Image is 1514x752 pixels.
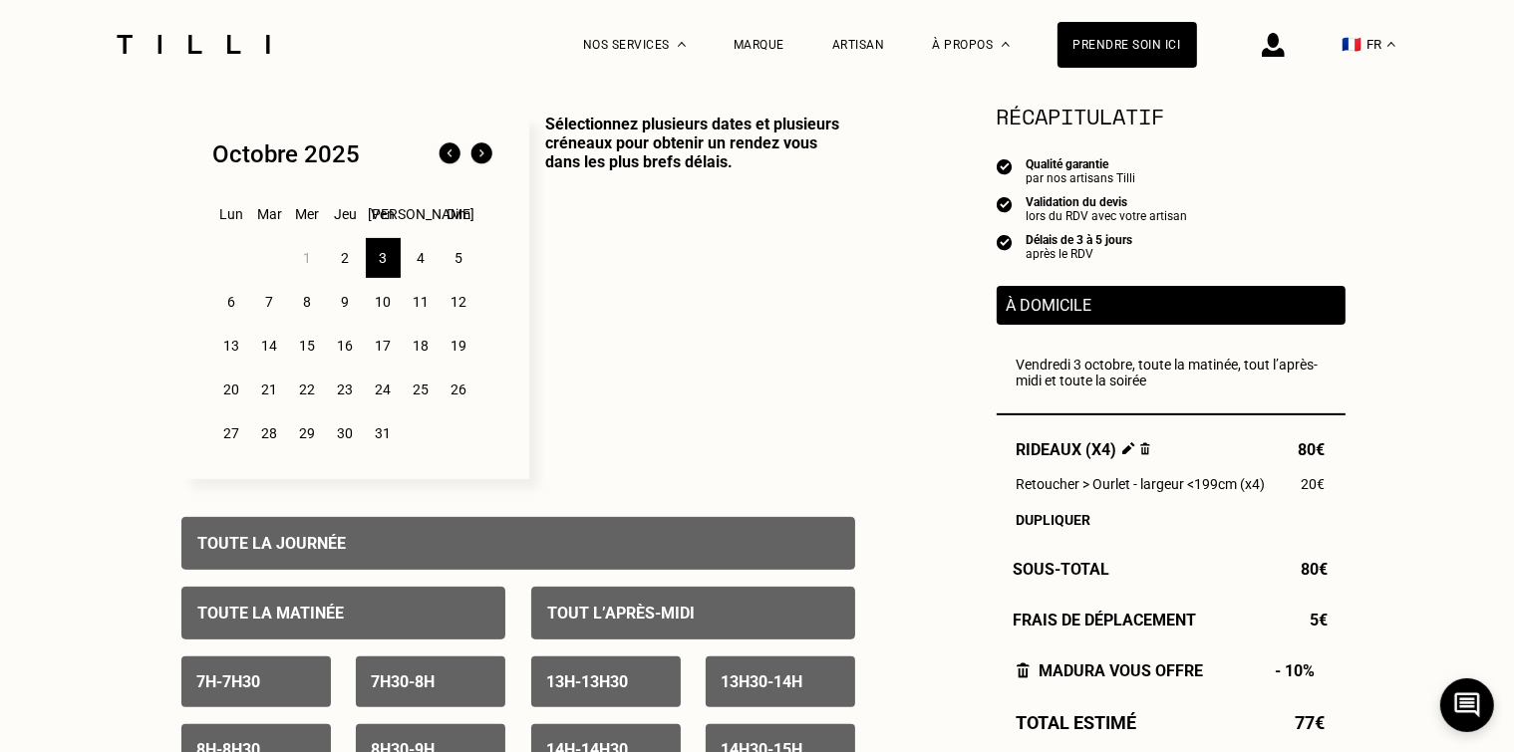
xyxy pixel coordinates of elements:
div: 28 [252,413,287,453]
div: Frais de déplacement [997,611,1346,629]
div: Octobre 2025 [213,140,361,168]
div: Dupliquer [1017,512,1326,528]
div: après le RDV [1027,247,1133,261]
div: 16 [328,326,363,366]
img: Mois suivant [465,138,497,170]
div: 24 [366,370,401,409]
a: Prendre soin ici [1058,22,1197,68]
div: 18 [404,326,439,366]
a: Marque [734,38,784,52]
img: Menu déroulant à propos [1002,42,1010,47]
div: lors du RDV avec votre artisan [1027,209,1188,223]
div: 14 [252,326,287,366]
p: 13h - 13h30 [547,672,629,691]
div: 9 [328,282,363,322]
div: 3 [366,238,401,278]
img: icon list info [997,195,1013,213]
div: Vendredi 3 octobre, toute la matinée, tout l’après-midi et toute la soirée [1017,357,1326,388]
div: 12 [442,282,476,322]
div: 13 [214,326,249,366]
div: 15 [290,326,325,366]
img: Supprimer [1140,442,1151,455]
span: Rideaux (x4) [1017,440,1151,459]
p: Toute la journée [198,534,347,553]
div: 19 [442,326,476,366]
div: 23 [328,370,363,409]
span: - 10% [1276,661,1326,680]
div: 22 [290,370,325,409]
img: Éditer [1122,442,1135,455]
div: 11 [404,282,439,322]
div: par nos artisans Tilli [1027,171,1136,185]
div: 25 [404,370,439,409]
div: 29 [290,413,325,453]
a: Artisan [832,38,885,52]
span: Retoucher > Ourlet - largeur <199cm (x4) [1017,476,1266,492]
p: Toute la matinée [198,604,345,623]
div: 17 [366,326,401,366]
div: 2 [328,238,363,278]
div: 6 [214,282,249,322]
img: Logo du service de couturière Tilli [110,35,277,54]
p: 7h30 - 8h [372,672,436,691]
img: Menu déroulant [678,42,686,47]
p: Tout l’après-midi [548,604,696,623]
div: 5 [442,238,476,278]
p: 13h30 - 14h [722,672,803,691]
span: 20€ [1302,476,1326,492]
div: 26 [442,370,476,409]
div: 8 [290,282,325,322]
span: 80€ [1302,560,1329,579]
div: 20 [214,370,249,409]
div: Délais de 3 à 5 jours [1027,233,1133,247]
span: 77€ [1296,712,1326,733]
div: Validation du devis [1027,195,1188,209]
div: 30 [328,413,363,453]
span: 🇫🇷 [1343,35,1363,54]
div: Sous-Total [997,560,1346,579]
img: menu déroulant [1387,42,1395,47]
span: 5€ [1311,611,1329,629]
p: À domicile [1007,296,1336,315]
div: 31 [366,413,401,453]
section: Récapitulatif [997,100,1346,132]
p: 7h - 7h30 [197,672,261,691]
div: 4 [404,238,439,278]
img: icône connexion [1262,33,1285,57]
div: Qualité garantie [1027,157,1136,171]
img: icon list info [997,157,1013,175]
p: Sélectionnez plusieurs dates et plusieurs créneaux pour obtenir un rendez vous dans les plus bref... [529,115,855,479]
img: Mois précédent [434,138,465,170]
div: Madura vous offre [1017,661,1204,680]
img: icon list info [997,233,1013,251]
div: 7 [252,282,287,322]
span: 80€ [1299,440,1326,459]
div: 27 [214,413,249,453]
div: 21 [252,370,287,409]
div: Total estimé [997,712,1346,733]
div: 10 [366,282,401,322]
